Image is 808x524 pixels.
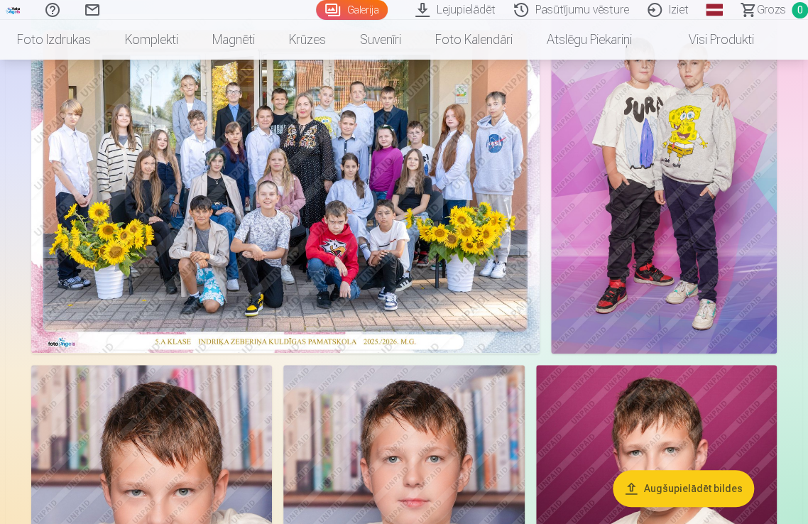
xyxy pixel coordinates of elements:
[757,1,786,18] span: Grozs
[418,20,530,60] a: Foto kalendāri
[792,2,808,18] span: 0
[613,470,754,507] button: Augšupielādēt bildes
[530,20,649,60] a: Atslēgu piekariņi
[108,20,195,60] a: Komplekti
[195,20,272,60] a: Magnēti
[649,20,771,60] a: Visi produkti
[343,20,418,60] a: Suvenīri
[272,20,343,60] a: Krūzes
[6,6,21,14] img: /fa1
